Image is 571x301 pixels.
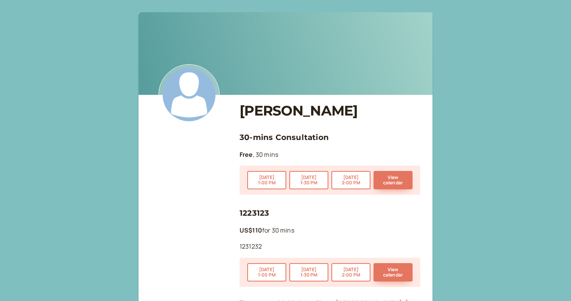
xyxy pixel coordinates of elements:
[240,103,420,119] h1: [PERSON_NAME]
[289,171,328,189] button: [DATE]1:30 PM
[289,263,328,281] button: [DATE]1:30 PM
[240,208,269,218] a: 1223123
[374,263,413,281] button: View calendar
[374,171,413,189] button: View calendar
[240,226,262,234] b: US$110
[331,263,370,281] button: [DATE]2:00 PM
[240,133,329,142] a: 30-mins Consultation
[240,226,420,236] p: for 30 mins
[247,171,286,189] button: [DATE]1:00 PM
[247,263,286,281] button: [DATE]1:00 PM
[240,150,420,160] p: , 30 mins
[331,171,370,189] button: [DATE]2:00 PM
[240,150,253,159] b: Free
[240,242,420,252] p: 1231232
